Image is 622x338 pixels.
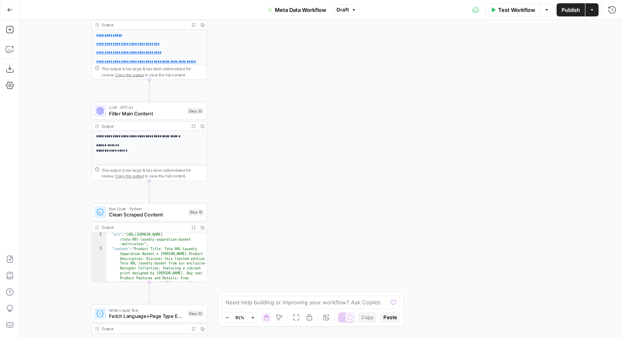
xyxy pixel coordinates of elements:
button: Meta Data Workflow [262,3,331,16]
div: Output [102,123,187,129]
span: Copy the output [115,73,144,77]
button: Copy [358,312,377,323]
span: Clean Scraped Content [109,211,185,218]
g: Edge from step_24 to step_25 [148,80,150,101]
button: Paste [380,312,400,323]
button: Draft [333,5,360,15]
div: 2 [92,232,106,247]
span: Filter Main Content [109,110,184,117]
span: Copy [361,314,374,321]
span: Draft [337,6,349,14]
span: Meta Data Workflow [275,6,326,14]
button: Test Workflow [485,3,540,16]
span: Paste [383,314,397,321]
div: This output is too large & has been abbreviated for review. to view the full content. [102,167,204,179]
span: Publish [562,6,580,14]
span: LLM · GPT-4.1 [109,105,184,111]
span: Copy the output [115,174,144,178]
button: Publish [557,3,585,16]
div: Output [102,225,187,231]
span: Run Code · Python [109,206,185,212]
div: Step 22 [188,310,204,317]
span: Fetch Language+Page Type Examples [109,313,184,320]
span: Write Liquid Text [109,307,184,313]
div: Step 10 [188,209,204,215]
g: Edge from step_25 to step_10 [148,181,150,202]
div: This output is too large & has been abbreviated for review. to view the full content. [102,66,204,78]
div: Step 25 [188,108,204,114]
span: 91% [235,314,244,321]
span: Test Workflow [498,6,535,14]
div: Output [102,326,187,332]
g: Edge from step_10 to step_22 [148,282,150,304]
div: Run Code · PythonClean Scraped ContentStep 10Output "url":"[URL][DOMAIN_NAME] /tota-90l-laundry-s... [91,203,207,282]
div: Output [102,22,187,28]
